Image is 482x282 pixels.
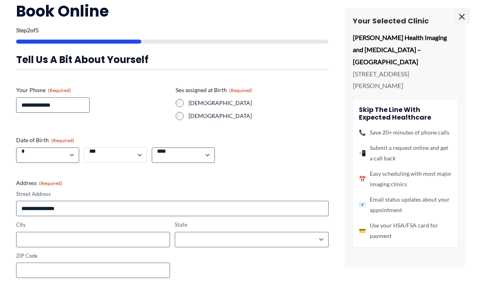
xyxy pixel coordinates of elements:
[27,27,30,34] span: 2
[48,87,71,93] span: (Required)
[39,180,62,186] span: (Required)
[189,99,329,107] label: [DEMOGRAPHIC_DATA]
[189,112,329,120] label: [DEMOGRAPHIC_DATA]
[175,221,329,229] label: State
[16,252,170,260] label: ZIP Code
[353,16,458,25] h3: Your Selected Clinic
[359,127,452,138] li: Save 20+ minutes of phone calls
[359,127,366,138] span: 📞
[359,174,366,184] span: 📅
[36,27,39,34] span: 5
[353,32,458,67] p: [PERSON_NAME] Health Imaging and [MEDICAL_DATA] – [GEOGRAPHIC_DATA]
[359,220,452,241] li: Use your HSA/FSA card for payment
[16,53,329,66] h3: Tell us a bit about yourself
[359,194,452,215] li: Email status updates about your appointment
[359,143,452,164] li: Submit a request online and get a call back
[359,225,366,236] span: 💳
[51,137,74,143] span: (Required)
[16,190,329,198] label: Street Address
[359,148,366,158] span: 📲
[359,200,366,210] span: 📧
[16,179,62,187] legend: Address
[16,1,329,21] h2: Book Online
[454,8,470,24] span: ×
[229,87,252,93] span: (Required)
[353,68,458,92] p: [STREET_ADDRESS][PERSON_NAME]
[16,136,74,144] legend: Date of Birth
[176,86,252,94] legend: Sex assigned at Birth
[16,221,170,229] label: City
[359,106,452,121] h4: Skip the line with Expected Healthcare
[359,168,452,189] li: Easy scheduling with most major imaging clinics
[16,27,329,33] p: Step of
[16,86,169,94] label: Your Phone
